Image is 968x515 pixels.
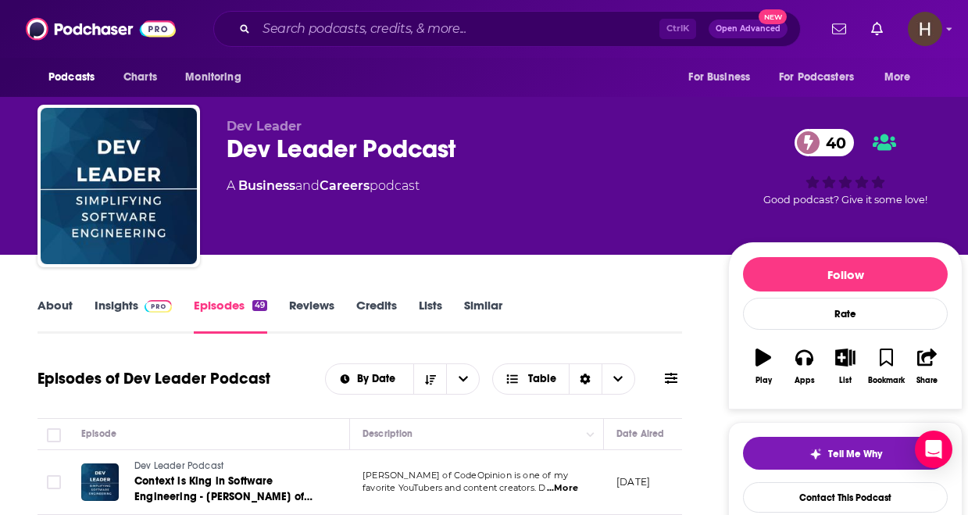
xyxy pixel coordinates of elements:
[728,119,963,216] div: 40Good podcast? Give it some love!
[769,63,877,92] button: open menu
[616,424,664,443] div: Date Aired
[825,338,866,395] button: List
[616,475,650,488] p: [DATE]
[252,300,267,311] div: 49
[492,363,635,395] button: Choose View
[123,66,157,88] span: Charts
[810,129,854,156] span: 40
[755,376,772,385] div: Play
[743,437,948,470] button: tell me why sparkleTell Me Why
[865,16,889,42] a: Show notifications dropdown
[547,482,578,495] span: ...More
[446,364,479,394] button: open menu
[357,374,401,384] span: By Date
[743,338,784,395] button: Play
[185,66,241,88] span: Monitoring
[581,425,600,444] button: Column Actions
[908,12,942,46] img: User Profile
[743,257,948,291] button: Follow
[227,119,302,134] span: Dev Leader
[884,66,911,88] span: More
[134,460,223,471] span: Dev Leader Podcast
[38,369,270,388] h1: Episodes of Dev Leader Podcast
[134,460,322,474] a: Dev Leader Podcast
[839,376,852,385] div: List
[194,298,267,334] a: Episodes49
[915,431,952,468] div: Open Intercom Messenger
[134,474,322,505] a: Context is King in Software Engineering - [PERSON_NAME] of CodeOpinion
[227,177,420,195] div: A podcast
[419,298,442,334] a: Lists
[47,475,61,489] span: Toggle select row
[325,363,480,395] h2: Choose List sort
[907,338,948,395] button: Share
[916,376,938,385] div: Share
[81,424,116,443] div: Episode
[213,11,801,47] div: Search podcasts, credits, & more...
[238,178,295,193] a: Business
[709,20,788,38] button: Open AdvancedNew
[779,66,854,88] span: For Podcasters
[866,338,906,395] button: Bookmark
[795,376,815,385] div: Apps
[413,364,446,394] button: Sort Direction
[826,16,852,42] a: Show notifications dropdown
[759,9,787,24] span: New
[763,194,927,206] span: Good podcast? Give it some love!
[809,448,822,460] img: tell me why sparkle
[38,63,115,92] button: open menu
[320,178,370,193] a: Careers
[26,14,176,44] img: Podchaser - Follow, Share and Rate Podcasts
[295,178,320,193] span: and
[873,63,930,92] button: open menu
[174,63,261,92] button: open menu
[784,338,824,395] button: Apps
[356,298,397,334] a: Credits
[659,19,696,39] span: Ctrl K
[256,16,659,41] input: Search podcasts, credits, & more...
[528,374,556,384] span: Table
[363,482,545,493] span: favorite YouTubers and content creators. D
[41,108,197,264] img: Dev Leader Podcast
[289,298,334,334] a: Reviews
[795,129,854,156] a: 40
[688,66,750,88] span: For Business
[95,298,172,334] a: InsightsPodchaser Pro
[569,364,602,394] div: Sort Direction
[868,376,905,385] div: Bookmark
[828,448,882,460] span: Tell Me Why
[743,482,948,513] a: Contact This Podcast
[363,424,413,443] div: Description
[38,298,73,334] a: About
[113,63,166,92] a: Charts
[716,25,780,33] span: Open Advanced
[743,298,948,330] div: Rate
[677,63,770,92] button: open menu
[48,66,95,88] span: Podcasts
[908,12,942,46] button: Show profile menu
[908,12,942,46] span: Logged in as M1ndsharePR
[363,470,568,481] span: [PERSON_NAME] of CodeOpinion is one of my
[464,298,502,334] a: Similar
[326,374,414,384] button: open menu
[145,300,172,313] img: Podchaser Pro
